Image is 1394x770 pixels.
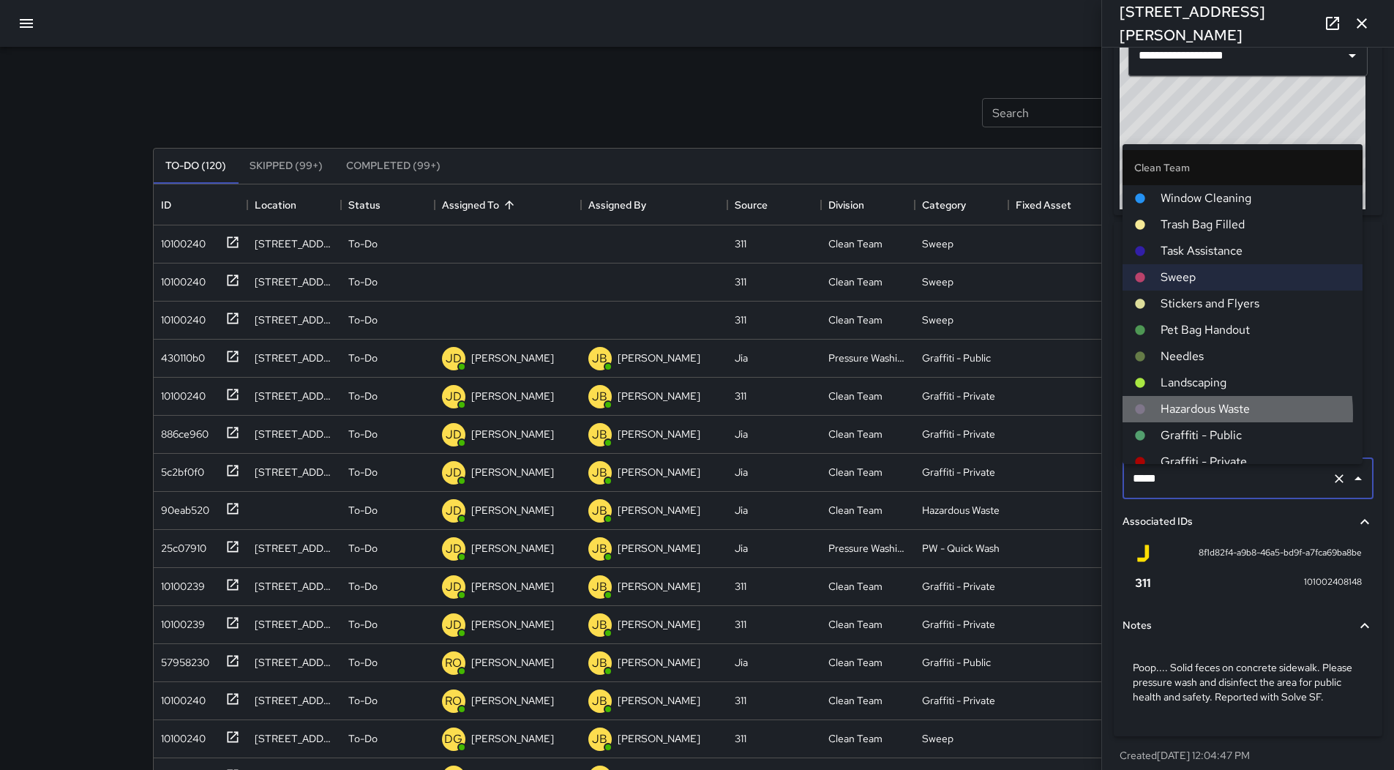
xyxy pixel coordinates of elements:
div: 355 Mcallister Street [255,313,334,327]
div: Sweep [922,274,953,289]
p: To-Do [348,236,378,251]
div: 886ce960 [155,421,209,441]
div: Clean Team [828,427,883,441]
p: [PERSON_NAME] [618,655,700,670]
div: 311 [735,389,746,403]
p: [PERSON_NAME] [471,465,554,479]
div: Fixed Asset [1008,184,1102,225]
p: To-Do [348,503,378,517]
p: To-Do [348,274,378,289]
p: [PERSON_NAME] [471,427,554,441]
p: [PERSON_NAME] [471,579,554,594]
div: 10100240 [155,231,206,251]
p: JB [592,502,607,520]
div: Division [828,184,864,225]
div: 57958230 [155,649,209,670]
p: JB [592,616,607,634]
div: Graffiti - Private [922,389,995,403]
p: To-Do [348,313,378,327]
p: To-Do [348,541,378,556]
div: Clean Team [828,617,883,632]
div: 430110b0 [155,345,205,365]
div: 10100240 [155,269,206,289]
div: PW - Quick Wash [922,541,1000,556]
div: Clean Team [828,693,883,708]
div: Clean Team [828,503,883,517]
div: 311 [735,313,746,327]
p: [PERSON_NAME] [618,541,700,556]
div: 10100239 [155,573,205,594]
p: JB [592,730,607,748]
div: 392 Fulton Street [255,427,334,441]
p: [PERSON_NAME] [618,427,700,441]
p: [PERSON_NAME] [618,693,700,708]
div: Graffiti - Private [922,465,995,479]
p: JD [446,540,462,558]
p: To-Do [348,617,378,632]
div: Category [915,184,1008,225]
div: Source [727,184,821,225]
div: Category [922,184,966,225]
p: [PERSON_NAME] [618,503,700,517]
p: [PERSON_NAME] [471,389,554,403]
div: Clean Team [828,579,883,594]
p: [PERSON_NAME] [471,617,554,632]
div: 10100240 [155,383,206,403]
div: Clean Team [828,465,883,479]
div: Graffiti - Private [922,427,995,441]
div: 400 Van Ness Avenue [255,731,334,746]
div: Graffiti - Public [922,655,991,670]
div: Clean Team [828,655,883,670]
div: Assigned By [588,184,646,225]
div: Hazardous Waste [922,503,1000,517]
div: Jia [735,351,748,365]
div: 311 [735,693,746,708]
p: JD [446,616,462,634]
div: Assigned To [442,184,499,225]
span: Landscaping [1161,374,1351,392]
div: 10100239 [155,611,205,632]
span: Hazardous Waste [1161,400,1351,418]
div: Graffiti - Public [922,351,991,365]
div: 1525 Market Street [255,655,334,670]
p: To-Do [348,465,378,479]
div: 311 [735,579,746,594]
div: Graffiti - Private [922,579,995,594]
p: JD [446,388,462,405]
div: ID [154,184,247,225]
div: 311 [735,236,746,251]
p: JB [592,540,607,558]
div: Clean Team [828,236,883,251]
span: Trash Bag Filled [1161,216,1351,233]
div: Sweep [922,236,953,251]
p: To-Do [348,351,378,365]
div: Graffiti - Private [922,617,995,632]
div: 5c2bf0f0 [155,459,204,479]
p: To-Do [348,655,378,670]
div: 25c07910 [155,535,206,556]
p: To-Do [348,389,378,403]
div: Fixed Asset [1016,184,1071,225]
div: Location [255,184,296,225]
p: [PERSON_NAME] [618,731,700,746]
div: Assigned To [435,184,581,225]
div: Jia [735,655,748,670]
button: To-Do (120) [154,149,238,184]
p: [PERSON_NAME] [618,617,700,632]
div: Clean Team [828,731,883,746]
p: To-Do [348,731,378,746]
p: [PERSON_NAME] [618,579,700,594]
div: Pressure Washing [828,351,907,365]
div: Location [247,184,341,225]
p: JD [446,464,462,482]
p: JD [446,578,462,596]
div: Division [821,184,915,225]
button: Skipped (99+) [238,149,334,184]
p: [PERSON_NAME] [618,389,700,403]
p: JB [592,426,607,444]
span: Pet Bag Handout [1161,321,1351,339]
span: Needles [1161,348,1351,365]
div: Status [341,184,435,225]
p: [PERSON_NAME] [471,541,554,556]
p: JB [592,350,607,367]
